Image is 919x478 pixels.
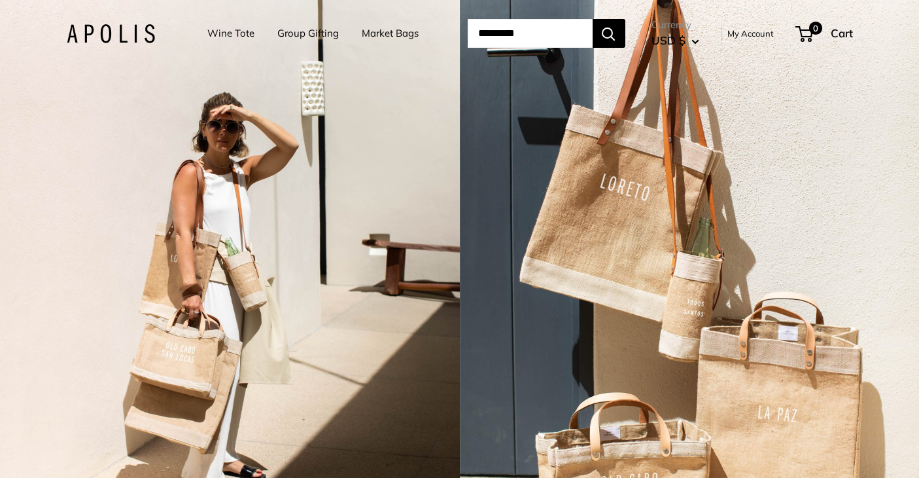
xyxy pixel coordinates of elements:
a: My Account [727,26,774,41]
img: Apolis [67,24,155,43]
a: Wine Tote [207,24,254,43]
a: Group Gifting [277,24,339,43]
span: USD $ [651,33,685,47]
input: Search... [468,19,593,48]
span: Cart [831,26,853,40]
button: Search [593,19,625,48]
a: 0 Cart [797,23,853,44]
span: 0 [808,22,822,35]
button: USD $ [651,30,699,51]
span: Currency [651,16,699,34]
a: Market Bags [362,24,419,43]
